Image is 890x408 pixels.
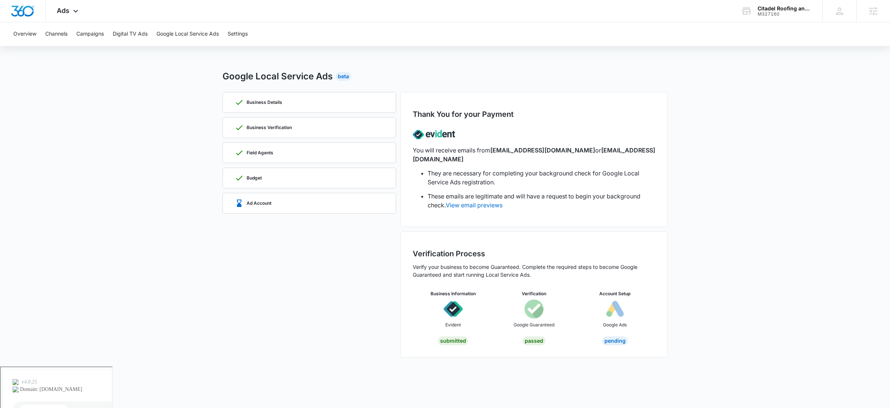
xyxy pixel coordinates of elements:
[444,299,463,319] img: icon-evident.svg
[445,322,461,328] p: Evident
[413,248,655,259] h2: Verification Process
[431,290,476,297] h3: Business Information
[438,336,468,345] div: Submitted
[222,117,396,138] a: Business Verification
[522,290,546,297] h3: Verification
[247,100,282,105] p: Business Details
[490,147,595,154] span: [EMAIL_ADDRESS][DOMAIN_NAME]
[19,19,82,25] div: Domain: [DOMAIN_NAME]
[247,201,271,205] p: Ad Account
[413,263,655,279] p: Verify your business to become Guaranteed. Complete the required steps to become Google Guarantee...
[45,22,67,46] button: Channels
[413,124,455,146] img: lsa-evident
[428,192,655,210] li: These emails are legitimate and will have a request to begin your background check.
[12,19,18,25] img: website_grey.svg
[222,70,333,83] h2: Google Local Service Ads
[74,43,80,49] img: tab_keywords_by_traffic_grey.svg
[76,22,104,46] button: Campaigns
[247,176,262,180] p: Budget
[524,299,544,319] img: icon-googleGuaranteed.svg
[13,22,36,46] button: Overview
[758,6,812,11] div: account name
[336,72,351,81] div: Beta
[599,290,630,297] h3: Account Setup
[57,7,69,14] span: Ads
[21,12,36,18] div: v 4.0.25
[446,201,502,209] a: View email previews
[12,12,18,18] img: logo_orange.svg
[758,11,812,17] div: account id
[222,168,396,188] a: Budget
[428,169,655,187] li: They are necessary for completing your background check for Google Local Service Ads registration.
[413,109,514,120] h2: Thank You for your Payment
[602,336,628,345] div: Pending
[82,44,125,49] div: Keywords by Traffic
[413,147,655,163] span: [EMAIL_ADDRESS][DOMAIN_NAME]
[605,299,624,319] img: icon-googleAds-b.svg
[514,322,554,328] p: Google Guaranteed
[523,336,545,345] div: Passed
[222,193,396,214] a: Ad Account
[222,92,396,113] a: Business Details
[28,44,66,49] div: Domain Overview
[222,142,396,163] a: Field Agents
[413,146,655,164] p: You will receive emails from or
[228,22,248,46] button: Settings
[156,22,219,46] button: Google Local Service Ads
[247,125,292,130] p: Business Verification
[247,151,273,155] p: Field Agents
[603,322,627,328] p: Google Ads
[20,43,26,49] img: tab_domain_overview_orange.svg
[113,22,148,46] button: Digital TV Ads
